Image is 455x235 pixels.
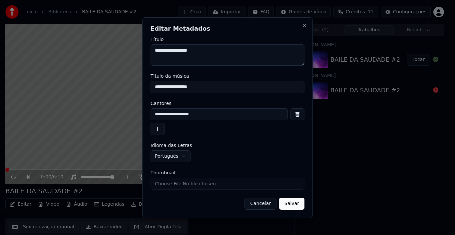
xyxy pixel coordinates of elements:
label: Título [151,37,304,42]
button: Salvar [279,198,304,210]
h2: Editar Metadados [151,26,304,32]
span: Idioma das Letras [151,143,192,148]
label: Título da música [151,74,304,78]
span: Thumbnail [151,170,175,175]
button: Cancelar [244,198,276,210]
label: Cantores [151,101,304,106]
